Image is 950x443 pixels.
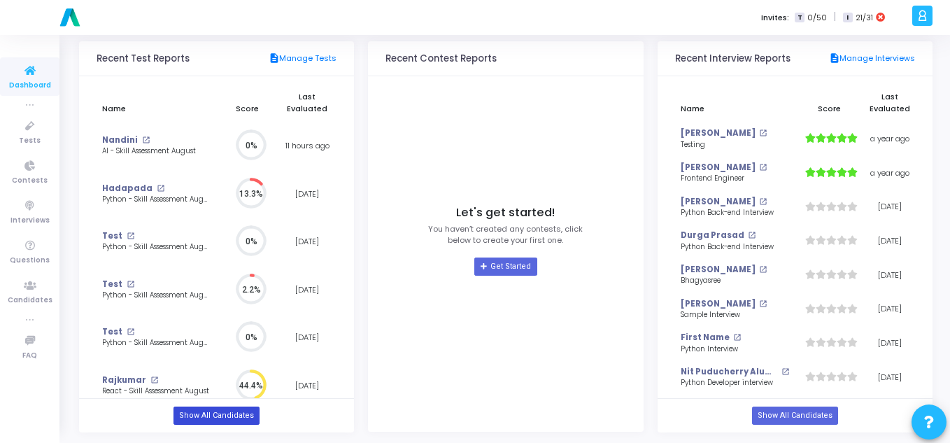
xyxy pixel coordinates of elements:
th: Name [97,83,217,122]
img: logo [56,3,84,31]
a: Hadapada [102,183,153,195]
div: React - Skill Assessment August [102,386,211,397]
div: Frontend Engineer [681,174,789,184]
td: a year ago [863,156,916,190]
mat-icon: open_in_new [781,368,789,376]
a: Show All Candidates [752,407,838,425]
h4: Let's get started! [456,206,555,220]
td: [DATE] [278,170,337,218]
span: | [834,10,836,24]
a: [PERSON_NAME] [681,298,756,310]
mat-icon: open_in_new [748,232,756,239]
div: AI - Skill Assessment August [102,146,211,157]
mat-icon: description [269,52,279,65]
a: [PERSON_NAME] [681,196,756,208]
label: Invites: [761,12,789,24]
a: Manage Interviews [829,52,915,65]
a: Test [102,230,122,242]
div: Python Back-end Interview [681,242,789,253]
div: Python Back-end Interview [681,208,789,218]
a: [PERSON_NAME] [681,127,756,139]
div: Sample Interview [681,310,789,321]
td: [DATE] [863,258,916,293]
th: Score [795,83,863,122]
td: [DATE] [863,224,916,258]
a: Nit Puducherry Alumni Association Karaikal [681,366,778,378]
mat-icon: open_in_new [157,185,164,192]
span: Dashboard [9,80,51,92]
mat-icon: open_in_new [759,164,767,171]
mat-icon: open_in_new [150,377,158,384]
div: Python Interview [681,344,789,355]
td: [DATE] [863,190,916,224]
span: Contests [12,175,48,187]
th: Score [217,83,278,122]
td: [DATE] [278,266,337,314]
td: [DATE] [863,360,916,395]
mat-icon: open_in_new [127,281,134,288]
td: [DATE] [278,314,337,362]
mat-icon: open_in_new [142,136,150,144]
mat-icon: description [829,52,839,65]
div: Python Developer interview [681,378,789,388]
td: a year ago [863,122,916,156]
h3: Recent Test Reports [97,53,190,64]
td: [DATE] [863,326,916,360]
mat-icon: open_in_new [733,334,741,342]
mat-icon: open_in_new [759,198,767,206]
span: 21/31 [856,12,873,24]
a: Rajkumar [102,374,146,386]
div: Python - Skill Assessment August [102,195,211,205]
a: Show All Candidates [173,407,260,425]
th: Name [675,83,795,122]
mat-icon: open_in_new [759,300,767,308]
span: Tests [19,135,41,147]
span: I [843,13,852,23]
span: Interviews [10,215,50,227]
h3: Recent Contest Reports [385,53,497,64]
div: Python - Skill Assessment August [102,242,211,253]
td: 11 hours ago [278,122,337,170]
span: Questions [10,255,50,267]
div: Python - Skill Assessment August [102,338,211,349]
div: Bhagyasree [681,276,789,286]
td: [DATE] [278,218,337,266]
div: Python - Skill Assessment August [102,290,211,301]
mat-icon: open_in_new [127,328,134,336]
mat-icon: open_in_new [759,129,767,137]
a: Test [102,326,122,338]
td: [DATE] [863,292,916,326]
span: Candidates [8,295,52,307]
td: [DATE] [278,362,337,410]
mat-icon: open_in_new [127,232,134,240]
div: Testing [681,140,789,150]
mat-icon: open_in_new [759,266,767,274]
span: T [795,13,804,23]
span: 0/50 [807,12,827,24]
a: [PERSON_NAME] [681,162,756,174]
th: Last Evaluated [278,83,337,122]
span: FAQ [22,350,37,362]
a: First Name [681,332,730,344]
a: Get Started [474,258,537,276]
a: Test [102,279,122,290]
a: [PERSON_NAME] [681,264,756,276]
a: Nandini [102,134,138,146]
p: You haven’t created any contests, click below to create your first one. [428,223,583,246]
a: Manage Tests [269,52,336,65]
th: Last Evaluated [863,83,916,122]
h3: Recent Interview Reports [675,53,791,64]
a: Durga Prasad [681,230,744,241]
